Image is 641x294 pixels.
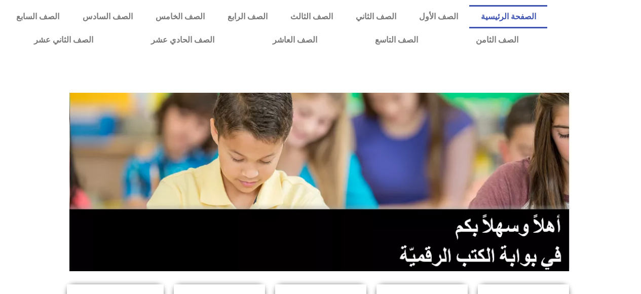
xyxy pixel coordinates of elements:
[5,28,122,52] a: الصف الثاني عشر
[279,5,344,28] a: الصف الثالث
[216,5,279,28] a: الصف الرابع
[5,5,71,28] a: الصف السابع
[71,5,144,28] a: الصف السادس
[144,5,216,28] a: الصف الخامس
[447,28,547,52] a: الصف الثامن
[407,5,469,28] a: الصف الأول
[469,5,547,28] a: الصفحة الرئيسية
[344,5,407,28] a: الصف الثاني
[346,28,447,52] a: الصف التاسع
[122,28,243,52] a: الصف الحادي عشر
[244,28,346,52] a: الصف العاشر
